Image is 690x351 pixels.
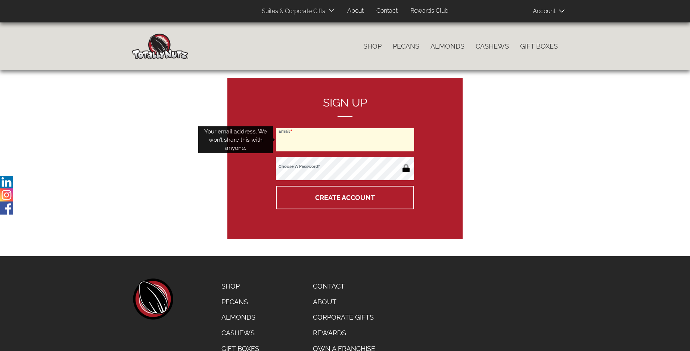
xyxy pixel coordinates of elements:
a: About [342,4,369,18]
a: Shop [216,278,265,294]
button: Create Account [276,186,414,209]
div: Your email address. We won’t share this with anyone. [198,126,273,154]
a: Pecans [216,294,265,310]
a: Almonds [216,310,265,325]
a: Cashews [470,39,515,54]
img: Home [132,34,188,59]
a: Pecans [387,39,425,54]
a: Rewards [307,325,381,341]
a: Contact [307,278,381,294]
a: home [132,278,173,320]
a: Contact [371,4,403,18]
a: Gift Boxes [515,39,563,54]
a: Rewards Club [405,4,454,18]
a: Shop [358,39,387,54]
a: Suites & Corporate Gifts [256,4,327,19]
a: Corporate Gifts [307,310,381,325]
h2: Sign up [276,96,414,117]
a: Almonds [425,39,470,54]
a: Cashews [216,325,265,341]
input: Email [276,128,414,151]
a: About [307,294,381,310]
